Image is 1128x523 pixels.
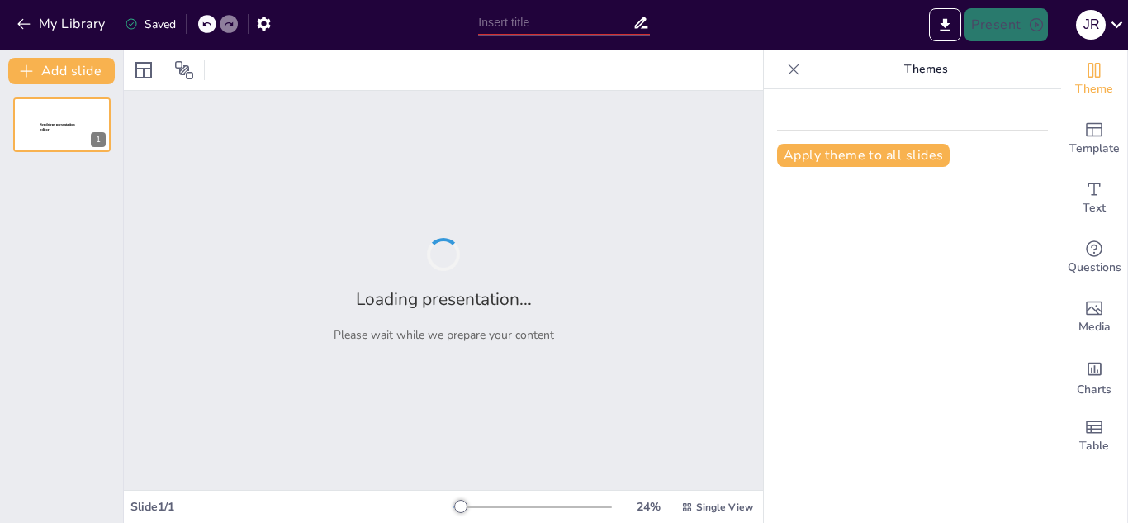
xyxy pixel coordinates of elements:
[696,501,753,514] span: Single View
[130,57,157,83] div: Layout
[13,97,111,152] div: 1
[8,58,115,84] button: Add slide
[12,11,112,37] button: My Library
[130,499,453,515] div: Slide 1 / 1
[1061,169,1127,228] div: Add text boxes
[628,499,668,515] div: 24 %
[125,17,176,32] div: Saved
[1078,318,1111,336] span: Media
[1076,8,1106,41] button: J r
[1079,437,1109,455] span: Table
[1061,109,1127,169] div: Add ready made slides
[91,132,106,147] div: 1
[1061,347,1127,407] div: Add charts and graphs
[1083,199,1106,217] span: Text
[777,144,950,167] button: Apply theme to all slides
[478,11,633,35] input: Insert title
[1061,407,1127,466] div: Add a table
[356,288,532,311] h2: Loading presentation...
[1061,50,1127,109] div: Change the overall theme
[1075,80,1113,98] span: Theme
[1068,259,1121,277] span: Questions
[1061,228,1127,288] div: Get real-time input from your audience
[40,123,75,132] span: Sendsteps presentation editor
[1069,140,1120,158] span: Template
[1061,288,1127,347] div: Add images, graphics, shapes or video
[334,327,554,343] p: Please wait while we prepare your content
[174,60,194,80] span: Position
[807,50,1045,89] p: Themes
[1076,10,1106,40] div: J r
[929,8,961,41] button: Export to PowerPoint
[1077,381,1111,399] span: Charts
[964,8,1047,41] button: Present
